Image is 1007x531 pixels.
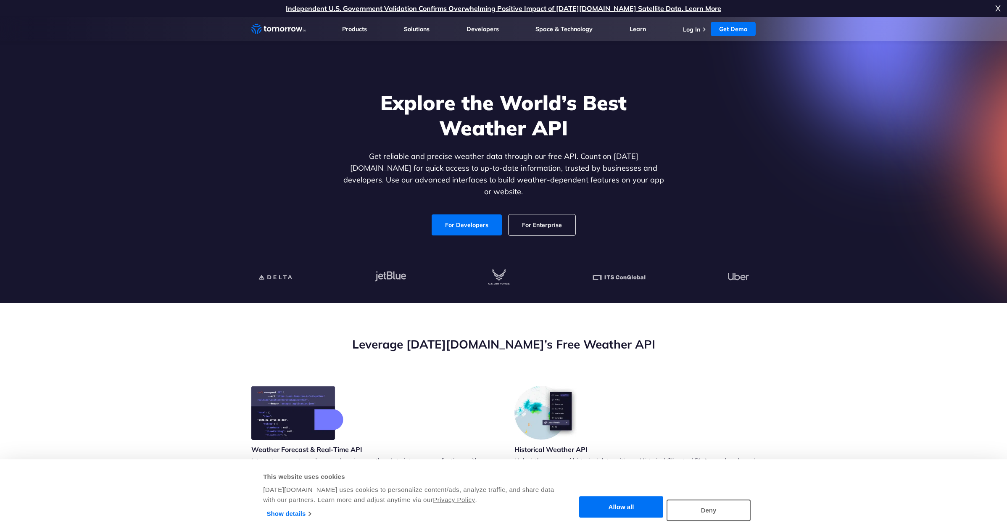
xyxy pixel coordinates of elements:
[509,214,575,235] a: For Enterprise
[286,4,721,13] a: Independent U.S. Government Validation Confirms Overwhelming Positive Impact of [DATE][DOMAIN_NAM...
[251,445,362,454] h3: Weather Forecast & Real-Time API
[267,507,311,520] a: Show details
[251,456,493,514] p: Integrate accurate and comprehensive weather data into your applications with [DATE][DOMAIN_NAME]...
[342,25,367,33] a: Products
[579,497,663,518] button: Allow all
[683,26,700,33] a: Log In
[711,22,756,36] a: Get Demo
[263,472,555,482] div: This website uses cookies
[535,25,593,33] a: Space & Technology
[630,25,646,33] a: Learn
[341,151,666,198] p: Get reliable and precise weather data through our free API. Count on [DATE][DOMAIN_NAME] for quic...
[467,25,499,33] a: Developers
[432,214,502,235] a: For Developers
[667,499,751,521] button: Deny
[514,456,756,504] p: Unlock the power of historical data with our Historical Climate API. Access hourly and daily weat...
[433,496,475,503] a: Privacy Policy
[251,336,756,352] h2: Leverage [DATE][DOMAIN_NAME]’s Free Weather API
[404,25,430,33] a: Solutions
[341,90,666,140] h1: Explore the World’s Best Weather API
[251,23,306,35] a: Home link
[514,445,588,454] h3: Historical Weather API
[263,485,555,505] div: [DATE][DOMAIN_NAME] uses cookies to personalize content/ads, analyze traffic, and share data with...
